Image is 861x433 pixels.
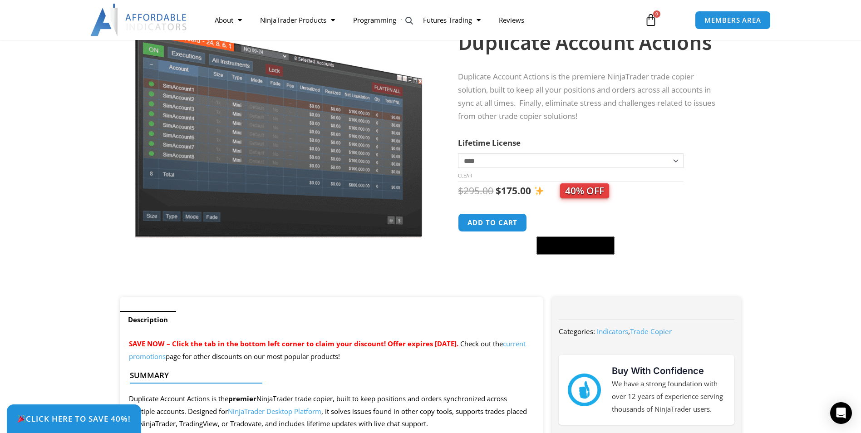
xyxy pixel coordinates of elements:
[344,10,414,30] a: Programming
[18,415,25,423] img: 🎉
[597,327,672,336] span: ,
[704,17,761,24] span: MEMBERS AREA
[496,184,531,197] bdi: 175.00
[458,138,521,148] label: Lifetime License
[251,10,344,30] a: NinjaTrader Products
[490,10,533,30] a: Reviews
[560,183,609,198] span: 40% OFF
[129,339,458,348] span: SAVE NOW – Click the tab in the bottom left corner to claim your discount! Offer expires [DATE].
[129,394,527,428] span: Duplicate Account Actions is the NinjaTrader trade copier, built to keep positions and orders syn...
[458,184,463,197] span: $
[536,236,615,255] button: Buy with GPay
[17,415,131,423] span: Click Here to save 40%!
[129,338,534,363] p: Check out the page for other discounts on our most popular products!
[612,364,725,378] h3: Buy With Confidence
[120,311,176,329] a: Description
[7,404,141,433] a: 🎉Click Here to save 40%!
[830,402,852,424] div: Open Intercom Messenger
[206,10,634,30] nav: Menu
[228,394,256,403] strong: premier
[458,213,527,232] button: Add to cart
[458,172,472,179] a: Clear options
[597,327,628,336] a: Indicators
[458,26,723,58] h1: Duplicate Account Actions
[130,371,526,380] h4: Summary
[458,260,723,268] iframe: PayPal Message 1
[414,10,490,30] a: Futures Trading
[631,7,671,33] a: 0
[568,374,600,406] img: mark thumbs good 43913 | Affordable Indicators – NinjaTrader
[535,212,616,234] iframe: Secure express checkout frame
[559,327,595,336] span: Categories:
[695,11,771,30] a: MEMBERS AREA
[458,70,723,123] p: Duplicate Account Actions is the premiere NinjaTrader trade copier solution, built to keep all yo...
[206,10,251,30] a: About
[496,184,501,197] span: $
[653,10,660,18] span: 0
[401,13,418,29] a: View full-screen image gallery
[630,327,672,336] a: Trade Copier
[90,4,188,36] img: LogoAI | Affordable Indicators – NinjaTrader
[612,378,725,416] p: We have a strong foundation with over 12 years of experience serving thousands of NinjaTrader users.
[458,184,493,197] bdi: 295.00
[534,186,544,196] img: ✨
